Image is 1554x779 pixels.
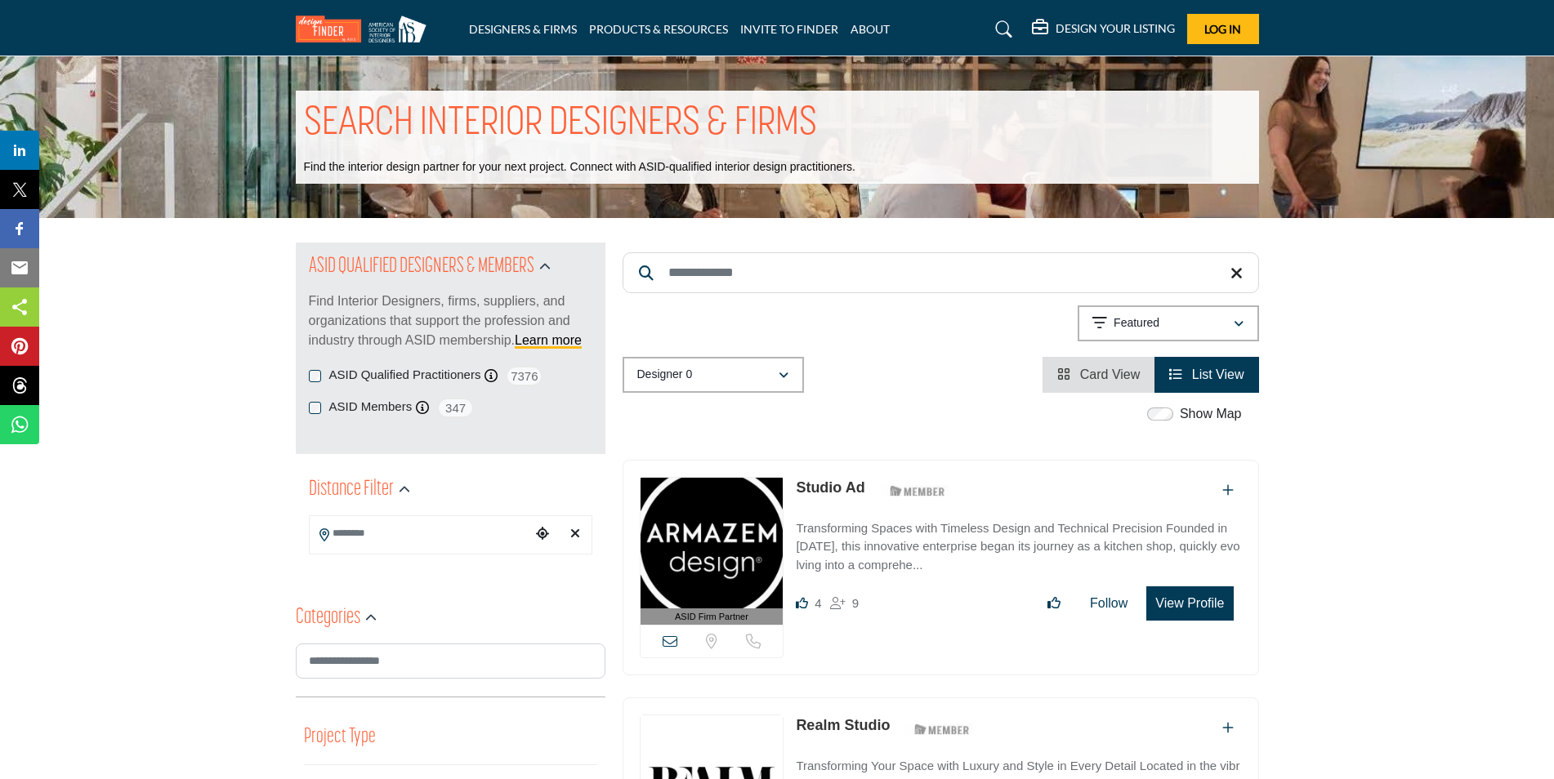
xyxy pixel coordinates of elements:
p: Designer 0 [637,367,693,383]
input: Search Location [310,518,530,550]
a: View List [1169,367,1244,381]
label: ASID Members [329,398,413,416]
li: List View [1154,357,1258,393]
span: Card View [1080,367,1141,381]
a: Learn more [515,333,582,347]
li: Card View [1043,357,1154,393]
p: Find Interior Designers, firms, suppliers, and organizations that support the profession and indu... [309,292,592,350]
button: Like listing [1037,587,1071,620]
p: Studio Ad [796,477,864,499]
p: Transforming Spaces with Timeless Design and Technical Precision Founded in [DATE], this innovati... [796,519,1241,575]
p: Realm Studio [796,714,890,737]
button: Project Type [304,722,376,753]
button: Log In [1187,14,1259,44]
button: View Profile [1146,586,1233,621]
span: Log In [1204,22,1241,36]
a: PRODUCTS & RESOURCES [589,22,728,36]
img: Site Logo [296,16,435,42]
div: Clear search location [563,517,587,552]
input: Search Category [296,643,605,679]
span: 4 [815,596,821,610]
input: ASID Members checkbox [309,402,321,414]
h2: ASID QUALIFIED DESIGNERS & MEMBERS [309,252,534,282]
span: 7376 [506,366,543,386]
button: Follow [1079,587,1138,620]
span: List View [1192,367,1244,381]
span: ASID Firm Partner [675,610,748,624]
p: Find the interior design partner for your next project. Connect with ASID-qualified interior desi... [304,159,855,176]
div: Choose your current location [530,517,555,552]
input: ASID Qualified Practitioners checkbox [309,370,321,382]
img: ASID Members Badge Icon [905,719,979,739]
img: ASID Members Badge Icon [881,481,954,501]
div: Followers [830,594,859,613]
label: Show Map [1180,404,1242,424]
a: Add To List [1222,483,1234,497]
span: 9 [852,596,859,610]
h2: Categories [296,603,360,633]
h5: DESIGN YOUR LISTING [1056,21,1175,36]
button: Designer 0 [623,357,804,393]
i: Likes [796,597,808,609]
div: DESIGN YOUR LISTING [1032,20,1175,39]
a: View Card [1057,367,1140,381]
span: 347 [437,398,474,418]
input: Search Keyword [623,252,1259,293]
img: Studio Ad [641,478,784,608]
a: DESIGNERS & FIRMS [469,22,577,36]
h1: SEARCH INTERIOR DESIGNERS & FIRMS [304,99,817,149]
a: Search [980,16,1023,42]
a: Add To List [1222,721,1234,735]
a: ASID Firm Partner [641,478,784,625]
a: INVITE TO FINDER [740,22,838,36]
p: Featured [1114,315,1159,332]
a: ABOUT [851,22,890,36]
a: Studio Ad [796,479,864,496]
button: Featured [1078,305,1259,341]
a: Realm Studio [796,717,890,733]
h2: Distance Filter [309,475,394,505]
label: ASID Qualified Practitioners [329,366,481,385]
a: Transforming Spaces with Timeless Design and Technical Precision Founded in [DATE], this innovati... [796,510,1241,575]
